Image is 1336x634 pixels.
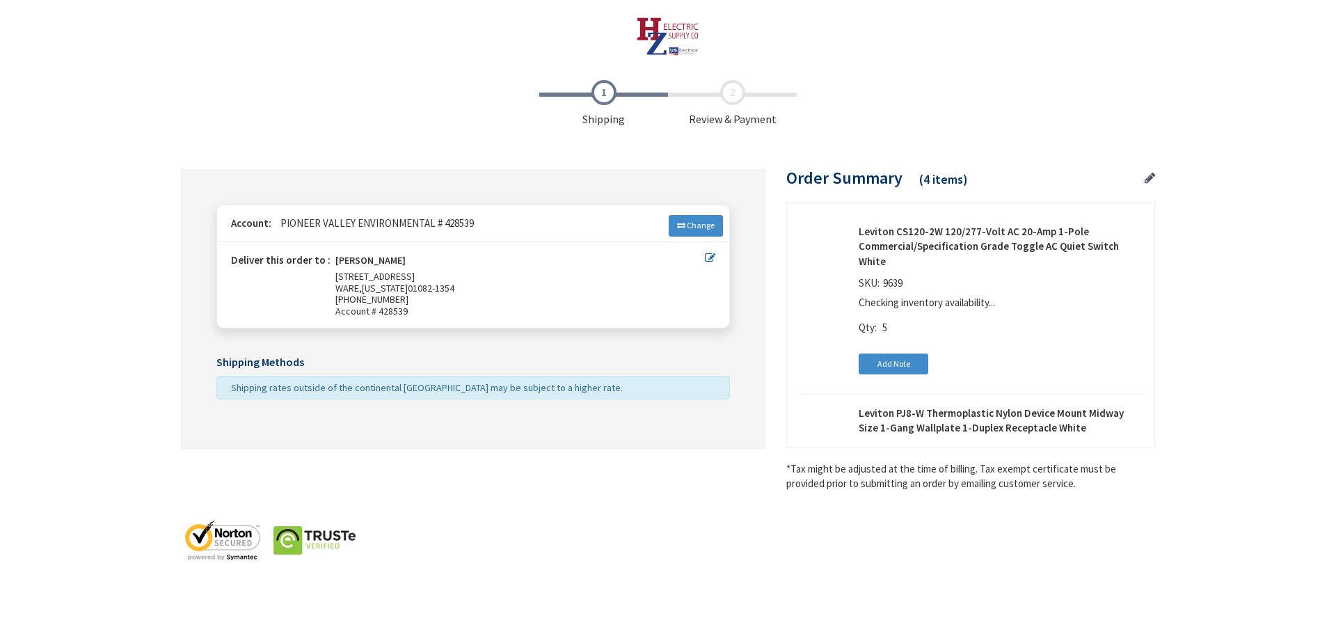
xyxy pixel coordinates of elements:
[539,80,668,127] span: Shipping
[335,306,705,317] span: Account # 428539
[859,276,906,295] div: SKU:
[637,17,700,56] img: HZ Electric Supply
[919,171,968,187] span: (4 items)
[786,461,1155,491] : *Tax might be adjusted at the time of billing. Tax exempt certificate must be provided prior to s...
[786,167,902,189] span: Order Summary
[335,293,408,306] span: [PHONE_NUMBER]
[231,216,271,230] strong: Account:
[273,519,356,561] img: truste-seal.png
[273,216,474,230] span: PIONEER VALLEY ENVIRONMENTAL # 428539
[687,220,715,230] span: Change
[181,519,264,561] img: norton-seal.png
[335,270,415,283] span: [STREET_ADDRESS]
[669,215,723,236] a: Change
[362,282,408,294] span: [US_STATE]
[216,356,730,369] h5: Shipping Methods
[859,224,1144,269] strong: Leviton CS120-2W 120/277-Volt AC 20-Amp 1-Pole Commercial/Specification Grade Toggle AC Quiet Swi...
[859,321,875,334] span: Qty
[882,321,887,334] span: 5
[231,381,623,394] span: Shipping rates outside of the continental [GEOGRAPHIC_DATA] may be subject to a higher rate.
[231,253,331,267] strong: Deliver this order to :
[335,282,362,294] span: WARE,
[859,406,1144,436] strong: Leviton PJ8-W Thermoplastic Nylon Device Mount Midway Size 1-Gang Wallplate 1-Duplex Receptacle W...
[668,80,797,127] span: Review & Payment
[408,282,454,294] span: 01082-1354
[335,255,406,271] strong: [PERSON_NAME]
[859,295,1137,310] p: Checking inventory availability...
[880,276,906,290] span: 9639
